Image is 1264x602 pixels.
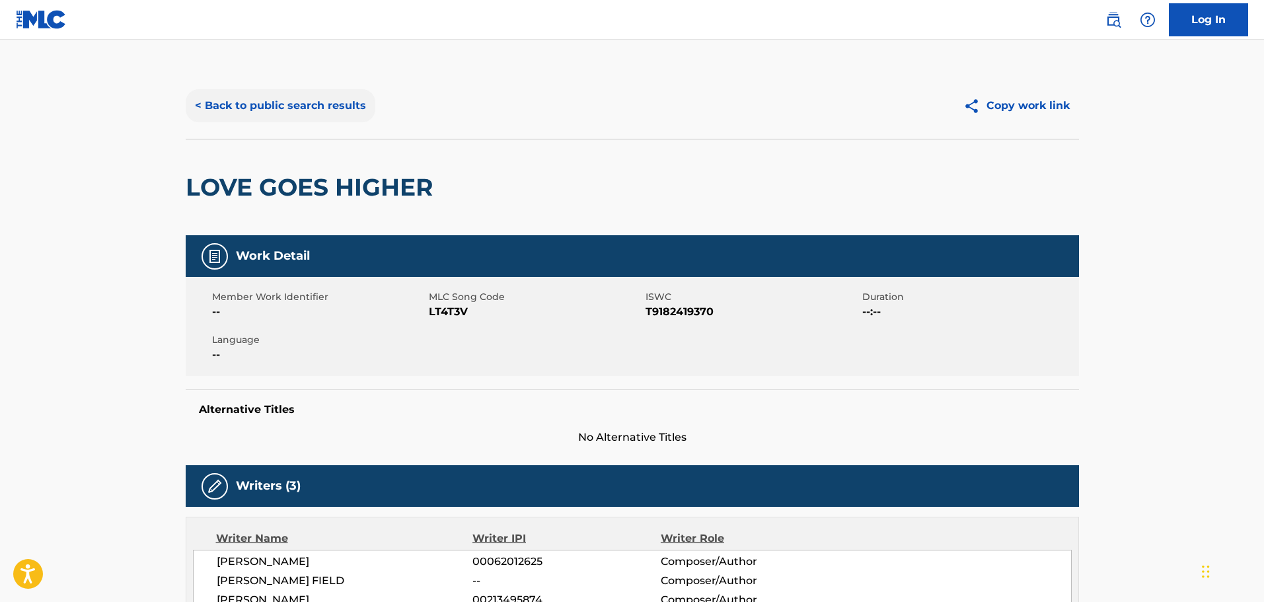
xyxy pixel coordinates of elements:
[186,89,375,122] button: < Back to public search results
[212,304,426,320] span: --
[862,304,1076,320] span: --:--
[217,573,473,589] span: [PERSON_NAME] FIELD
[1134,7,1161,33] div: Help
[963,98,986,114] img: Copy work link
[16,10,67,29] img: MLC Logo
[862,290,1076,304] span: Duration
[646,304,859,320] span: T9182419370
[212,290,426,304] span: Member Work Identifier
[236,478,301,494] h5: Writers (3)
[1169,3,1248,36] a: Log In
[661,573,832,589] span: Composer/Author
[1100,7,1127,33] a: Public Search
[429,304,642,320] span: LT4T3V
[1202,552,1210,591] div: Drag
[472,554,660,570] span: 00062012625
[199,403,1066,416] h5: Alternative Titles
[1105,12,1121,28] img: search
[212,347,426,363] span: --
[472,573,660,589] span: --
[207,248,223,264] img: Work Detail
[217,554,473,570] span: [PERSON_NAME]
[1198,539,1264,602] iframe: Chat Widget
[661,554,832,570] span: Composer/Author
[212,333,426,347] span: Language
[186,172,439,202] h2: LOVE GOES HIGHER
[661,531,832,546] div: Writer Role
[1140,12,1156,28] img: help
[236,248,310,264] h5: Work Detail
[429,290,642,304] span: MLC Song Code
[472,531,661,546] div: Writer IPI
[216,531,473,546] div: Writer Name
[954,89,1079,122] button: Copy work link
[186,430,1079,445] span: No Alternative Titles
[207,478,223,494] img: Writers
[646,290,859,304] span: ISWC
